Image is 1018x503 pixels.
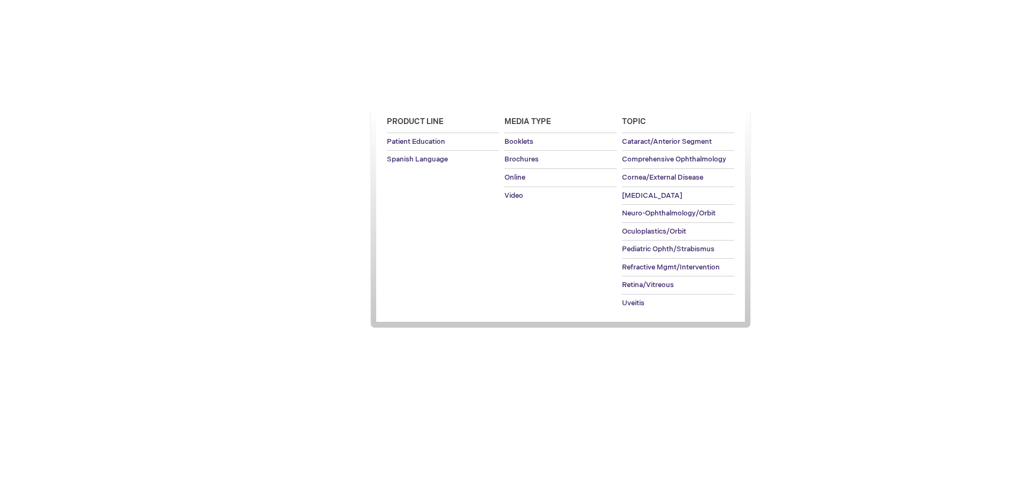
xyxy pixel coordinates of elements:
span: Brochures [504,155,539,164]
span: Topic [622,117,646,126]
span: Neuro-Ophthalmology/Orbit [622,209,716,218]
span: Cataract/Anterior Segment [622,137,712,146]
span: Oculoplastics/Orbit [622,227,686,236]
span: Cornea/External Disease [622,173,703,182]
span: Spanish Language [387,155,448,164]
span: Refractive Mgmt/Intervention [622,263,720,272]
span: Media Type [504,117,551,126]
span: Comprehensive Ophthalmology [622,155,726,164]
span: Retina/Vitreous [622,281,674,289]
span: Uveitis [622,299,644,307]
span: Online [504,173,525,182]
span: Patient Education [387,137,445,146]
span: Product Line [387,117,444,126]
span: Video [504,191,523,200]
span: Pediatric Ophth/Strabismus [622,245,714,253]
span: Booklets [504,137,533,146]
span: [MEDICAL_DATA] [622,191,682,200]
